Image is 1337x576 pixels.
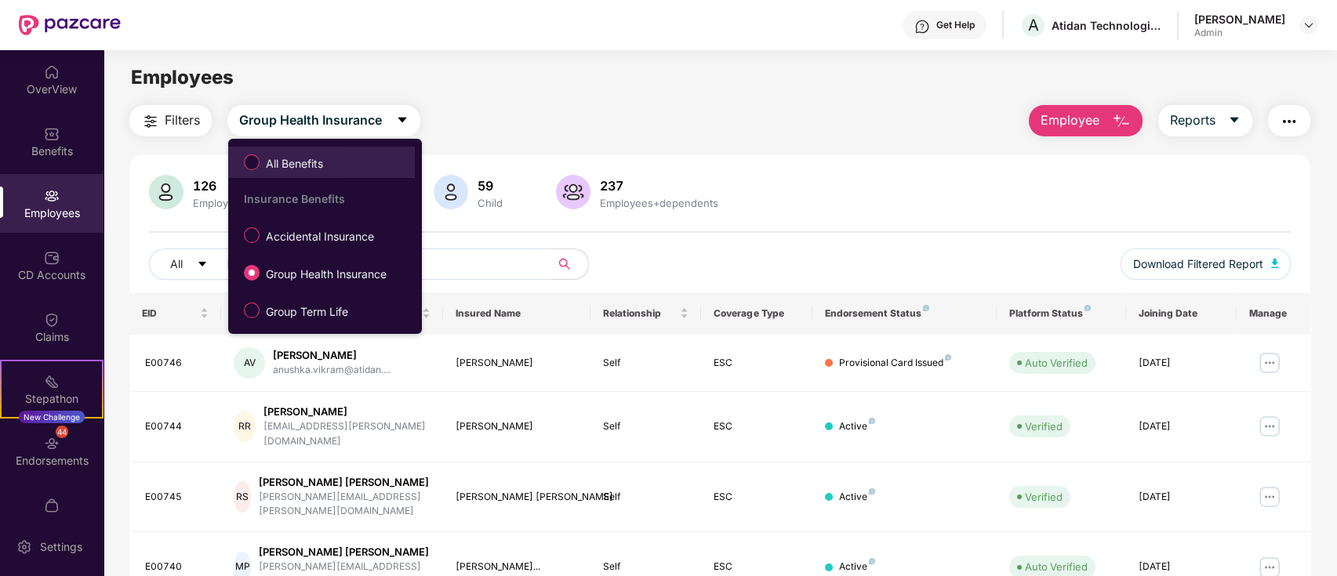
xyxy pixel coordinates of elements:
button: Group Health Insurancecaret-down [227,105,420,136]
div: [PERSON_NAME] [PERSON_NAME] [456,490,578,505]
img: svg+xml;base64,PHN2ZyBpZD0iRW1wbG95ZWVzIiB4bWxucz0iaHR0cDovL3d3dy53My5vcmcvMjAwMC9zdmciIHdpZHRoPS... [44,188,60,204]
button: search [550,248,589,280]
div: 44 [56,426,68,438]
span: Accidental Insurance [260,228,380,245]
div: ESC [714,419,799,434]
button: Filters [129,105,212,136]
div: [DATE] [1139,560,1224,574]
img: svg+xml;base64,PHN2ZyBpZD0iRW5kb3JzZW1lbnRzIiB4bWxucz0iaHR0cDovL3d3dy53My5vcmcvMjAwMC9zdmciIHdpZH... [44,436,60,451]
div: [PERSON_NAME] [PERSON_NAME] [259,545,431,560]
img: New Pazcare Logo [19,15,121,35]
div: anushka.vikram@atidan.... [273,363,391,378]
div: Self [603,356,688,371]
span: Relationship [603,307,677,320]
div: Auto Verified [1025,559,1088,574]
div: [PERSON_NAME][EMAIL_ADDRESS][PERSON_NAME][DOMAIN_NAME] [259,490,431,520]
img: svg+xml;base64,PHN2ZyBpZD0iSGVscC0zMngzMiIgeG1sbnM9Imh0dHA6Ly93d3cudzMub3JnLzIwMDAvc3ZnIiB3aWR0aD... [914,19,930,34]
span: Download Filtered Report [1133,255,1263,273]
img: svg+xml;base64,PHN2ZyB4bWxucz0iaHR0cDovL3d3dy53My5vcmcvMjAwMC9zdmciIHdpZHRoPSI4IiBoZWlnaHQ9IjgiIH... [1084,305,1091,311]
div: ESC [714,356,799,371]
div: 59 [474,178,506,194]
div: Admin [1194,27,1285,39]
div: Endorsement Status [825,307,984,320]
img: manageButton [1257,484,1282,509]
div: 126 [190,178,249,194]
span: Reports [1170,110,1215,130]
button: Allcaret-down [149,248,245,280]
th: Insured Name [443,292,590,335]
div: [DATE] [1139,490,1224,505]
div: E00746 [145,356,209,371]
button: Reportscaret-down [1158,105,1252,136]
span: search [550,258,580,270]
img: manageButton [1257,350,1282,375]
div: Active [839,490,875,505]
th: Joining Date [1126,292,1237,335]
div: New Challenge [19,411,85,423]
div: [EMAIL_ADDRESS][PERSON_NAME][DOMAIN_NAME] [263,419,431,449]
span: A [1028,16,1039,34]
img: svg+xml;base64,PHN2ZyBpZD0iQmVuZWZpdHMiIHhtbG5zPSJodHRwOi8vd3d3LnczLm9yZy8yMDAwL3N2ZyIgd2lkdGg9Ij... [44,126,60,142]
img: svg+xml;base64,PHN2ZyBpZD0iU2V0dGluZy0yMHgyMCIgeG1sbnM9Imh0dHA6Ly93d3cudzMub3JnLzIwMDAvc3ZnIiB3aW... [16,539,32,555]
th: Relationship [590,292,701,335]
div: Active [839,560,875,574]
span: caret-down [1228,114,1241,128]
div: Employees [190,197,249,209]
span: All Benefits [260,155,329,172]
div: [PERSON_NAME]... [456,560,578,574]
div: Provisional Card Issued [839,356,951,371]
div: [PERSON_NAME] [273,348,391,363]
img: svg+xml;base64,PHN2ZyB4bWxucz0iaHR0cDovL3d3dy53My5vcmcvMjAwMC9zdmciIHdpZHRoPSIyMSIgaGVpZ2h0PSIyMC... [44,374,60,389]
div: E00740 [145,560,209,574]
th: EID [129,292,222,335]
div: [DATE] [1139,356,1224,371]
div: Atidan Technologies Pvt Ltd [1052,18,1161,33]
div: Stepathon [2,391,102,407]
img: svg+xml;base64,PHN2ZyBpZD0iTXlfT3JkZXJzIiBkYXRhLW5hbWU9Ik15IE9yZGVycyIgeG1sbnM9Imh0dHA6Ly93d3cudz... [44,498,60,513]
img: svg+xml;base64,PHN2ZyB4bWxucz0iaHR0cDovL3d3dy53My5vcmcvMjAwMC9zdmciIHdpZHRoPSIyNCIgaGVpZ2h0PSIyNC... [141,112,160,131]
span: Group Health Insurance [260,266,393,283]
div: [PERSON_NAME] [PERSON_NAME] [259,475,431,490]
div: Employees+dependents [597,197,721,209]
img: svg+xml;base64,PHN2ZyBpZD0iSG9tZSIgeG1sbnM9Imh0dHA6Ly93d3cudzMub3JnLzIwMDAvc3ZnIiB3aWR0aD0iMjAiIG... [44,64,60,80]
img: manageButton [1257,414,1282,439]
img: svg+xml;base64,PHN2ZyB4bWxucz0iaHR0cDovL3d3dy53My5vcmcvMjAwMC9zdmciIHdpZHRoPSI4IiBoZWlnaHQ9IjgiIH... [869,418,875,424]
div: [PERSON_NAME] [263,404,431,419]
span: Employee [1041,110,1099,130]
div: [PERSON_NAME] [456,419,578,434]
span: Filters [165,110,200,130]
div: ESC [714,560,799,574]
div: Platform Status [1009,307,1114,320]
img: svg+xml;base64,PHN2ZyBpZD0iQ0RfQWNjb3VudHMiIGRhdGEtbmFtZT0iQ0QgQWNjb3VudHMiIHhtbG5zPSJodHRwOi8vd3... [44,250,60,266]
span: Group Health Insurance [239,110,382,130]
th: Employee Name [221,292,442,335]
div: ESC [714,490,799,505]
span: Employees [131,66,234,89]
div: AV [234,347,265,379]
span: caret-down [396,114,409,128]
th: Coverage Type [701,292,812,335]
img: svg+xml;base64,PHN2ZyB4bWxucz0iaHR0cDovL3d3dy53My5vcmcvMjAwMC9zdmciIHhtbG5zOnhsaW5rPSJodHRwOi8vd3... [1112,112,1131,131]
div: 237 [597,178,721,194]
div: Child [474,197,506,209]
img: svg+xml;base64,PHN2ZyB4bWxucz0iaHR0cDovL3d3dy53My5vcmcvMjAwMC9zdmciIHhtbG5zOnhsaW5rPSJodHRwOi8vd3... [149,175,183,209]
div: Verified [1025,489,1063,505]
div: Self [603,419,688,434]
div: Self [603,490,688,505]
span: Group Term Life [260,303,354,321]
th: Manage [1237,292,1310,335]
div: Settings [35,539,87,555]
div: [PERSON_NAME] [1194,12,1285,27]
button: Employee [1029,105,1143,136]
img: svg+xml;base64,PHN2ZyB4bWxucz0iaHR0cDovL3d3dy53My5vcmcvMjAwMC9zdmciIHhtbG5zOnhsaW5rPSJodHRwOi8vd3... [434,175,468,209]
img: svg+xml;base64,PHN2ZyB4bWxucz0iaHR0cDovL3d3dy53My5vcmcvMjAwMC9zdmciIHdpZHRoPSI4IiBoZWlnaHQ9IjgiIH... [869,558,875,564]
div: [DATE] [1139,419,1224,434]
div: RR [234,411,256,442]
div: RS [234,481,251,513]
div: E00745 [145,490,209,505]
img: svg+xml;base64,PHN2ZyB4bWxucz0iaHR0cDovL3d3dy53My5vcmcvMjAwMC9zdmciIHhtbG5zOnhsaW5rPSJodHRwOi8vd3... [1271,259,1279,268]
img: svg+xml;base64,PHN2ZyB4bWxucz0iaHR0cDovL3d3dy53My5vcmcvMjAwMC9zdmciIHdpZHRoPSI4IiBoZWlnaHQ9IjgiIH... [923,305,929,311]
div: Self [603,560,688,574]
img: svg+xml;base64,PHN2ZyB4bWxucz0iaHR0cDovL3d3dy53My5vcmcvMjAwMC9zdmciIHdpZHRoPSI4IiBoZWlnaHQ9IjgiIH... [945,354,951,360]
img: svg+xml;base64,PHN2ZyB4bWxucz0iaHR0cDovL3d3dy53My5vcmcvMjAwMC9zdmciIHdpZHRoPSIyNCIgaGVpZ2h0PSIyNC... [1280,112,1299,131]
